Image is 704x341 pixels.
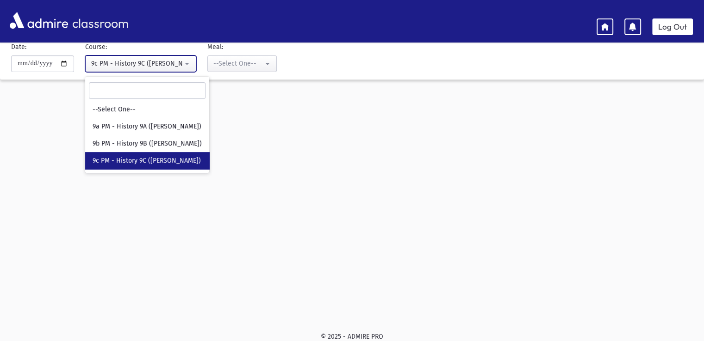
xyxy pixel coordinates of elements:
[70,8,129,33] span: classroom
[207,42,223,52] label: Meal:
[89,82,206,99] input: Search
[93,105,136,114] span: --Select One--
[93,139,202,148] span: 9b PM - History 9B ([PERSON_NAME])
[91,59,183,68] div: 9c PM - History 9C ([PERSON_NAME])
[213,59,263,68] div: --Select One--
[93,122,201,131] span: 9a PM - History 9A ([PERSON_NAME])
[207,55,277,72] button: --Select One--
[85,55,196,72] button: 9c PM - History 9C (Mrs. Friedlander)
[7,10,70,31] img: AdmirePro
[85,42,107,52] label: Course:
[93,156,201,165] span: 9c PM - History 9C ([PERSON_NAME])
[652,18,693,35] a: Log Out
[11,42,26,52] label: Date:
